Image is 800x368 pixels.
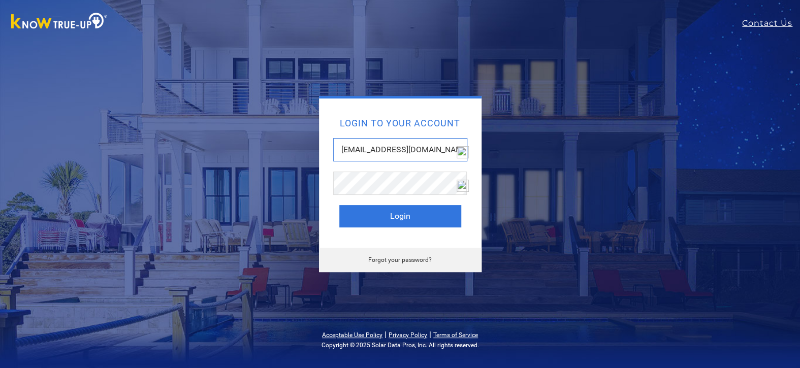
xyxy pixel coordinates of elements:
[6,11,113,34] img: Know True-Up
[339,119,461,128] h2: Login to your account
[368,256,432,263] a: Forgot your password?
[385,329,387,339] span: |
[457,146,469,158] img: npw-badge-icon-locked.svg
[742,17,800,29] a: Contact Us
[333,138,467,161] input: Email
[339,205,461,227] button: Login
[429,329,431,339] span: |
[322,331,382,339] a: Acceptable Use Policy
[389,331,427,339] a: Privacy Policy
[457,180,469,192] img: npw-badge-icon-locked.svg
[433,331,478,339] a: Terms of Service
